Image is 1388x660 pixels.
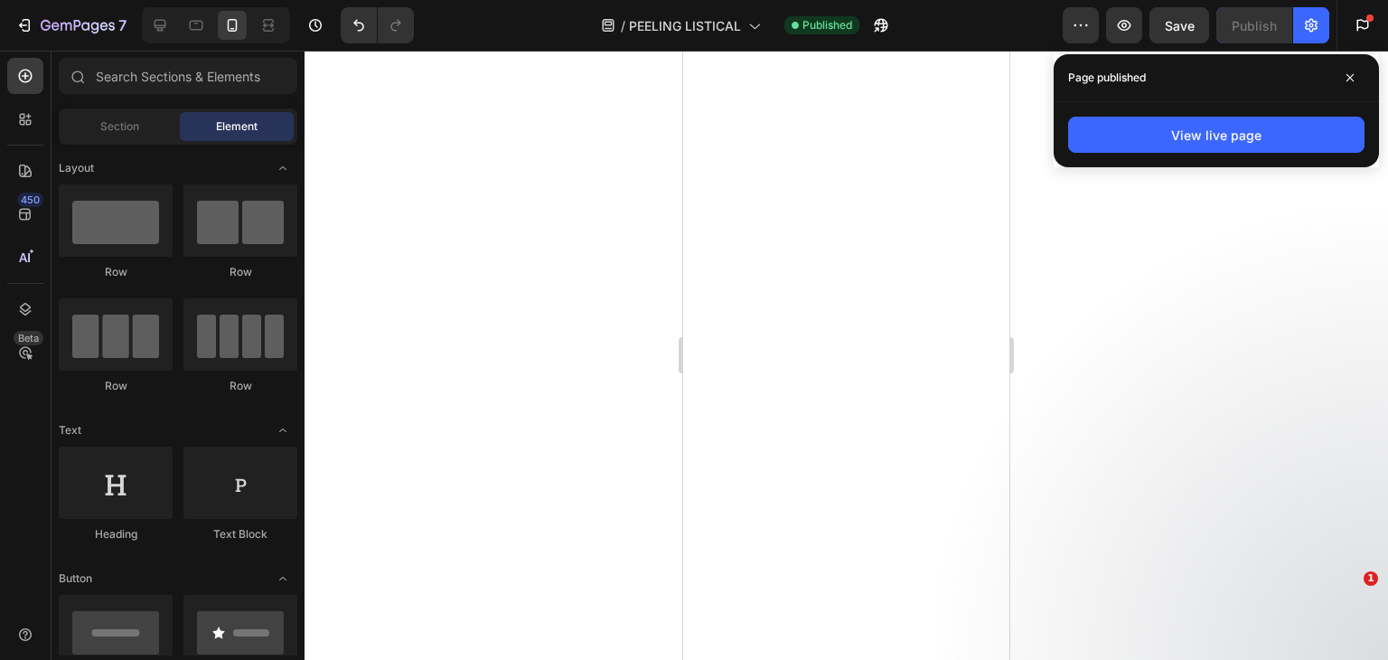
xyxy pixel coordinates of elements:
[17,193,43,207] div: 450
[1327,599,1370,642] iframe: Intercom live chat
[59,526,173,542] div: Heading
[1232,16,1277,35] div: Publish
[59,160,94,176] span: Layout
[183,526,297,542] div: Text Block
[7,7,135,43] button: 7
[14,331,43,345] div: Beta
[183,264,297,280] div: Row
[1068,69,1146,87] p: Page published
[1216,7,1292,43] button: Publish
[268,416,297,445] span: Toggle open
[59,58,297,94] input: Search Sections & Elements
[216,118,258,135] span: Element
[183,378,297,394] div: Row
[59,422,81,438] span: Text
[100,118,139,135] span: Section
[1364,571,1378,586] span: 1
[341,7,414,43] div: Undo/Redo
[268,154,297,183] span: Toggle open
[629,16,741,35] span: PEELING LISTICAL
[59,570,92,587] span: Button
[1165,18,1195,33] span: Save
[1149,7,1209,43] button: Save
[118,14,127,36] p: 7
[1171,126,1261,145] div: View live page
[1068,117,1365,153] button: View live page
[621,16,625,35] span: /
[802,17,852,33] span: Published
[268,564,297,593] span: Toggle open
[59,264,173,280] div: Row
[683,51,1009,660] iframe: Design area
[59,378,173,394] div: Row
